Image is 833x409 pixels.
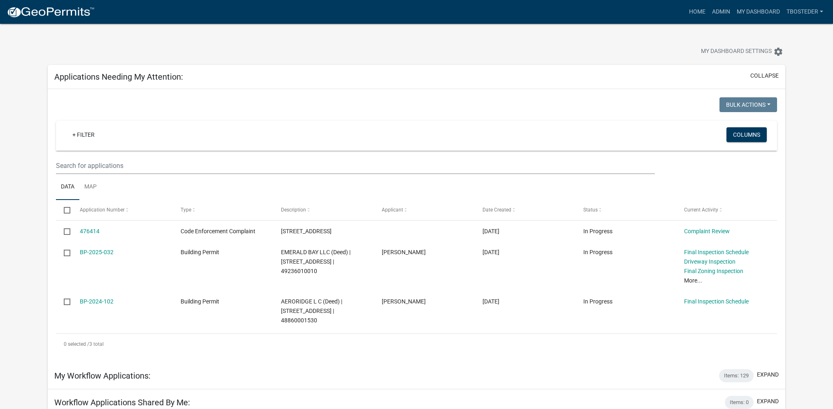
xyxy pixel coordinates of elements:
[583,228,613,234] span: In Progress
[719,369,754,382] div: Items: 129
[56,157,654,174] input: Search for applications
[80,249,114,255] a: BP-2025-032
[684,277,702,284] a: More...
[374,200,475,220] datatable-header-cell: Applicant
[684,249,749,255] a: Final Inspection Schedule
[684,228,730,234] a: Complaint Review
[701,47,772,57] span: My Dashboard Settings
[483,228,499,234] span: 09/10/2025
[181,298,219,305] span: Building Permit
[54,371,151,381] h5: My Workflow Applications:
[54,398,190,407] h5: Workflow Applications Shared By Me:
[281,298,342,324] span: AERORIDGE L C (Deed) | 1009 S JEFFERSON WAY | 48860001530
[483,249,499,255] span: 01/14/2025
[80,228,100,234] a: 476414
[757,397,779,406] button: expand
[80,207,125,213] span: Application Number
[719,97,777,112] button: Bulk Actions
[783,4,826,20] a: tbosteder
[79,174,102,200] a: Map
[56,200,72,220] datatable-header-cell: Select
[66,127,101,142] a: + Filter
[72,200,173,220] datatable-header-cell: Application Number
[281,228,332,234] span: 1502 E EUCLID AVE
[725,396,754,409] div: Items: 0
[181,228,255,234] span: Code Enforcement Complaint
[483,207,511,213] span: Date Created
[382,207,403,213] span: Applicant
[80,298,114,305] a: BP-2024-102
[726,127,767,142] button: Columns
[676,200,777,220] datatable-header-cell: Current Activity
[172,200,273,220] datatable-header-cell: Type
[684,298,749,305] a: Final Inspection Schedule
[56,334,777,354] div: 3 total
[181,249,219,255] span: Building Permit
[382,249,426,255] span: Angie Steigerwald
[56,174,79,200] a: Data
[773,47,783,57] i: settings
[583,249,613,255] span: In Progress
[684,258,736,265] a: Driveway Inspection
[684,268,743,274] a: Final Zoning Inspection
[684,207,718,213] span: Current Activity
[709,4,733,20] a: Admin
[750,71,779,80] button: collapse
[575,200,676,220] datatable-header-cell: Status
[475,200,575,220] datatable-header-cell: Date Created
[733,4,783,20] a: My Dashboard
[281,249,350,274] span: EMERALD BAY LLC (Deed) | 2103 N JEFFERSON WAY | 49236010010
[583,298,613,305] span: In Progress
[483,298,499,305] span: 07/31/2024
[48,89,785,362] div: collapse
[686,4,709,20] a: Home
[54,72,183,82] h5: Applications Needing My Attention:
[64,341,89,347] span: 0 selected /
[281,207,306,213] span: Description
[181,207,191,213] span: Type
[757,370,779,379] button: expand
[382,298,426,305] span: tyler
[273,200,374,220] datatable-header-cell: Description
[583,207,598,213] span: Status
[694,44,790,60] button: My Dashboard Settingssettings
